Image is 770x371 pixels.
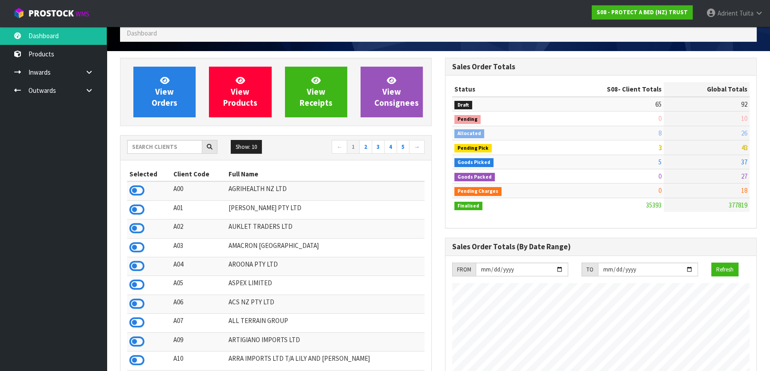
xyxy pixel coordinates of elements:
[283,140,425,156] nav: Page navigation
[741,143,747,152] span: 43
[76,10,89,18] small: WMS
[152,75,177,108] span: View Orders
[454,158,493,167] span: Goods Picked
[729,201,747,209] span: 377819
[171,332,226,351] td: A09
[226,167,425,181] th: Full Name
[359,140,372,154] a: 2
[171,238,226,257] td: A03
[711,263,738,277] button: Refresh
[454,129,484,138] span: Allocated
[658,158,662,166] span: 5
[658,143,662,152] span: 3
[741,158,747,166] span: 37
[592,5,693,20] a: S08 - PROTECT A BED (NZ) TRUST
[454,187,501,196] span: Pending Charges
[226,295,425,313] td: ACS NZ PTY LTD
[171,181,226,200] td: A00
[171,276,226,295] td: A05
[332,140,347,154] a: ←
[223,75,257,108] span: View Products
[452,263,476,277] div: FROM
[226,181,425,200] td: AGRIHEALTH NZ LTD
[209,67,271,117] a: ViewProducts
[658,186,662,195] span: 0
[658,172,662,180] span: 0
[374,75,419,108] span: View Consignees
[13,8,24,19] img: cube-alt.png
[127,140,202,154] input: Search clients
[300,75,333,108] span: View Receipts
[658,114,662,123] span: 0
[226,351,425,370] td: ARRA IMPORTS LTD T/A LILY AND [PERSON_NAME]
[226,238,425,257] td: AMACRON [GEOGRAPHIC_DATA]
[550,82,664,96] th: - Client Totals
[664,82,750,96] th: Global Totals
[597,8,688,16] strong: S08 - PROTECT A BED (NZ) TRUST
[452,243,750,251] h3: Sales Order Totals (By Date Range)
[226,332,425,351] td: ARTIGIANO IMPORTS LTD
[361,67,423,117] a: ViewConsignees
[171,314,226,332] td: A07
[718,9,738,17] span: Adrient
[226,314,425,332] td: ALL TERRAIN GROUP
[646,201,662,209] span: 35393
[741,114,747,123] span: 10
[372,140,385,154] a: 3
[658,129,662,137] span: 8
[226,200,425,219] td: [PERSON_NAME] PTY LTD
[454,202,482,211] span: Finalised
[741,100,747,108] span: 92
[454,115,481,124] span: Pending
[347,140,360,154] a: 1
[231,140,262,154] button: Show: 10
[384,140,397,154] a: 4
[133,67,196,117] a: ViewOrders
[452,82,550,96] th: Status
[454,144,492,153] span: Pending Pick
[171,295,226,313] td: A06
[655,100,662,108] span: 65
[741,129,747,137] span: 26
[454,173,495,182] span: Goods Packed
[397,140,409,154] a: 5
[409,140,425,154] a: →
[171,257,226,276] td: A04
[226,219,425,238] td: AUKLET TRADERS LTD
[454,101,472,110] span: Draft
[226,276,425,295] td: ASPEX LIMITED
[226,257,425,276] td: AROONA PTY LTD
[285,67,347,117] a: ViewReceipts
[171,351,226,370] td: A10
[171,200,226,219] td: A01
[739,9,754,17] span: Tuita
[171,167,226,181] th: Client Code
[741,172,747,180] span: 27
[582,263,598,277] div: TO
[127,167,171,181] th: Selected
[452,63,750,71] h3: Sales Order Totals
[607,85,618,93] span: S08
[171,219,226,238] td: A02
[28,8,74,19] span: ProStock
[741,186,747,195] span: 18
[127,29,157,37] span: Dashboard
